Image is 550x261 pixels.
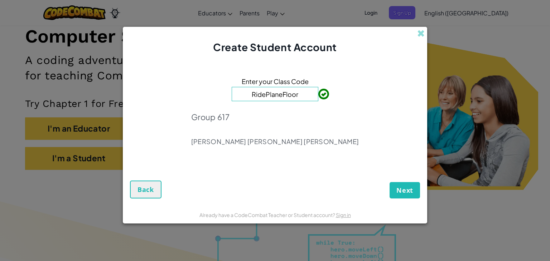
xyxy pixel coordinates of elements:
span: Create Student Account [213,41,337,53]
span: Already have a CodeCombat Teacher or Student account? [199,212,336,218]
p: Group 617 [191,112,359,122]
span: Next [396,186,413,194]
button: Next [390,182,420,198]
span: Enter your Class Code [242,76,309,87]
p: [PERSON_NAME] [PERSON_NAME] [PERSON_NAME] [191,137,359,146]
a: Sign in [336,212,351,218]
span: Back [137,185,154,194]
button: Back [130,181,161,198]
